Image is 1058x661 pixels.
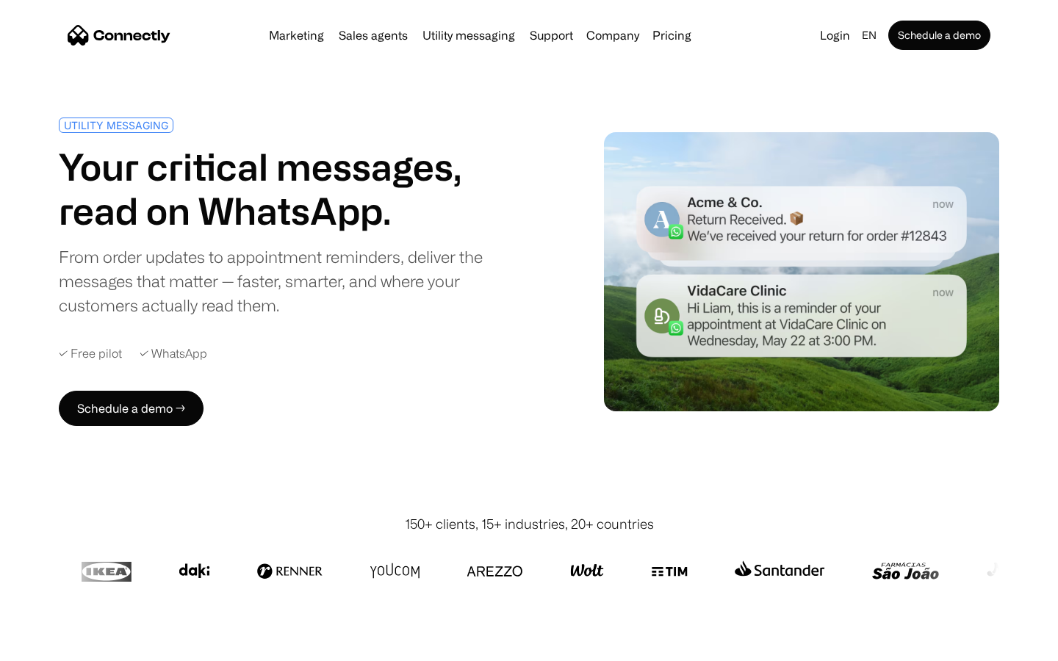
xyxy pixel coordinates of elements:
div: ✓ Free pilot [59,347,122,361]
a: Marketing [263,29,330,41]
a: Utility messaging [417,29,521,41]
a: Schedule a demo → [59,391,204,426]
a: Sales agents [333,29,414,41]
div: Company [586,25,639,46]
div: 150+ clients, 15+ industries, 20+ countries [405,514,654,534]
div: ✓ WhatsApp [140,347,207,361]
aside: Language selected: English [15,634,88,656]
h1: Your critical messages, read on WhatsApp. [59,145,523,233]
div: Company [582,25,644,46]
div: en [862,25,877,46]
a: Pricing [647,29,697,41]
div: UTILITY MESSAGING [64,120,168,131]
ul: Language list [29,635,88,656]
a: Schedule a demo [888,21,990,50]
div: en [856,25,885,46]
a: home [68,24,170,46]
a: Login [814,25,856,46]
a: Support [524,29,579,41]
div: From order updates to appointment reminders, deliver the messages that matter — faster, smarter, ... [59,245,523,317]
